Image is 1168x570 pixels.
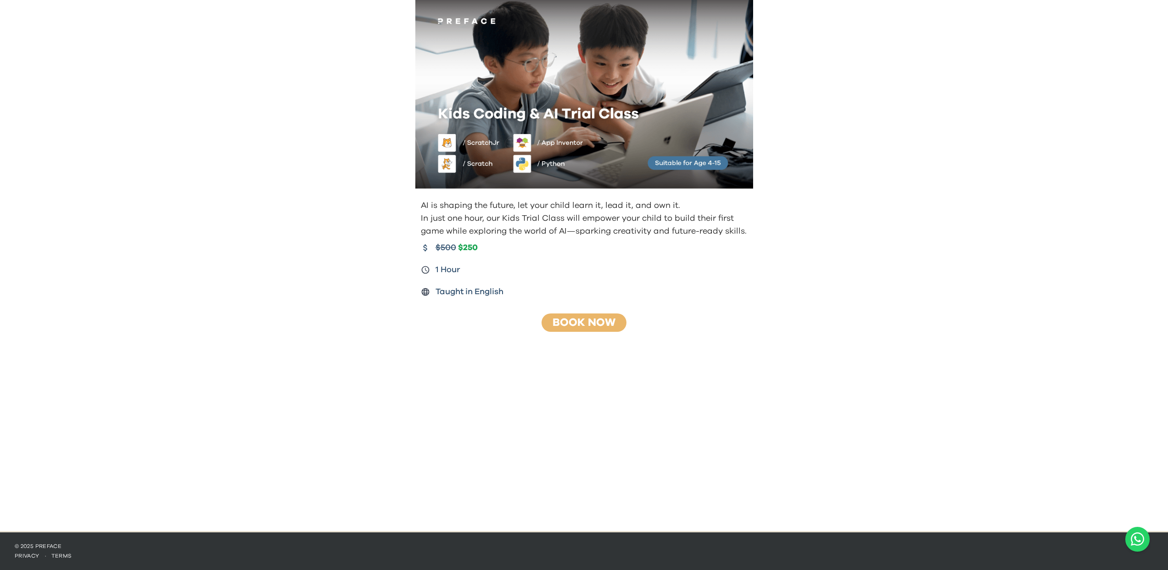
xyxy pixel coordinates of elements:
p: AI is shaping the future, let your child learn it, lead it, and own it. [421,199,749,212]
button: Book Now [539,313,629,332]
a: terms [51,553,72,559]
p: © 2025 Preface [15,542,1153,550]
p: In just one hour, our Kids Trial Class will empower your child to build their first game while ex... [421,212,749,238]
a: privacy [15,553,39,559]
a: Book Now [553,317,615,328]
span: $250 [458,243,478,253]
span: $500 [436,241,456,254]
button: Open WhatsApp chat [1125,527,1150,552]
span: · [39,553,51,559]
span: 1 Hour [436,263,460,276]
a: Chat with us on WhatsApp [1125,527,1150,552]
span: Taught in English [436,285,503,298]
